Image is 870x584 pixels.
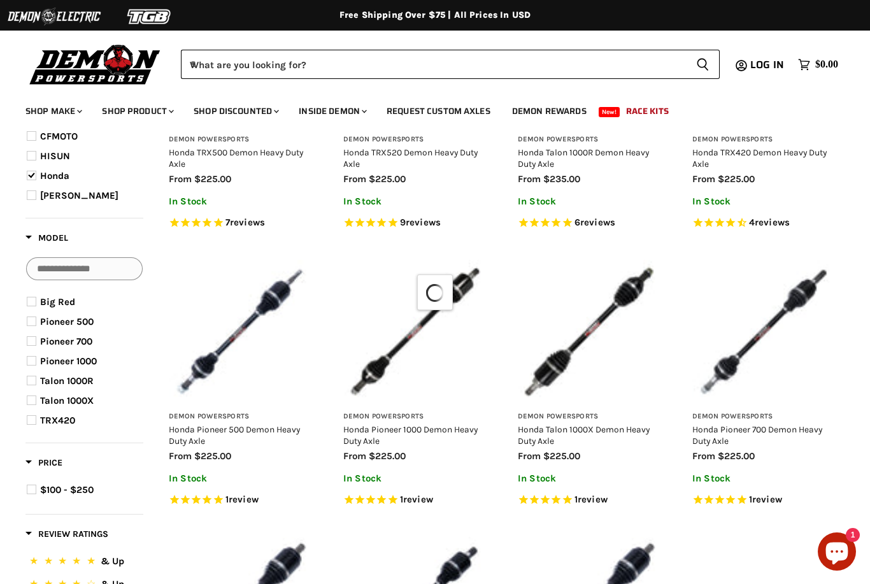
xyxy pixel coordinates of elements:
[343,424,478,446] a: Honda Pioneer 1000 Demon Heavy Duty Axle
[343,147,478,169] a: Honda TRX520 Demon Heavy Duty Axle
[752,494,782,506] span: review
[102,4,197,29] img: TGB Logo 2
[169,260,311,402] img: Honda Pioneer 500 Demon Heavy Duty Axle
[749,217,790,229] span: 4 reviews
[518,173,541,185] span: from
[169,412,311,422] h3: Demon Powersports
[518,494,660,507] span: Rated 5.0 out of 5 stars 1 reviews
[25,529,108,539] span: Review Ratings
[40,150,70,162] span: HISUN
[194,450,231,462] span: $225.00
[25,232,68,248] button: Filter by Model
[25,457,62,468] span: Price
[578,494,608,506] span: review
[27,553,142,572] button: 5 Stars.
[518,217,660,230] span: Rated 5.0 out of 5 stars 6 reviews
[745,59,792,71] a: Log in
[518,424,650,446] a: Honda Talon 1000X Demon Heavy Duty Axle
[169,450,192,462] span: from
[377,98,500,124] a: Request Custom Axles
[400,494,433,506] span: 1 reviews
[169,494,311,507] span: Rated 5.0 out of 5 stars 1 reviews
[230,217,265,229] span: reviews
[599,107,620,117] span: New!
[343,260,486,402] a: Honda Pioneer 1000 Demon Heavy Duty Axle
[6,4,102,29] img: Demon Electric Logo 2
[225,217,265,229] span: 7 reviews
[181,50,686,79] input: When autocomplete results are available use up and down arrows to review and enter to select
[40,190,118,201] span: [PERSON_NAME]
[169,196,311,207] p: In Stock
[580,217,615,229] span: reviews
[692,135,835,145] h3: Demon Powersports
[101,555,124,567] span: & Up
[574,217,615,229] span: 6 reviews
[543,450,580,462] span: $225.00
[518,412,660,422] h3: Demon Powersports
[755,217,790,229] span: reviews
[343,196,486,207] p: In Stock
[40,415,75,426] span: TRX420
[343,494,486,507] span: Rated 5.0 out of 5 stars 1 reviews
[369,173,406,185] span: $225.00
[815,59,838,71] span: $0.00
[750,57,784,73] span: Log in
[169,173,192,185] span: from
[343,412,486,422] h3: Demon Powersports
[40,316,94,327] span: Pioneer 500
[792,55,845,74] a: $0.00
[692,450,715,462] span: from
[40,375,94,387] span: Talon 1000R
[692,424,822,446] a: Honda Pioneer 700 Demon Heavy Duty Axle
[686,50,720,79] button: Search
[343,217,486,230] span: Rated 4.8 out of 5 stars 9 reviews
[16,98,90,124] a: Shop Make
[617,98,678,124] a: Race Kits
[343,473,486,484] p: In Stock
[181,50,720,79] form: Product
[40,355,97,367] span: Pioneer 1000
[169,217,311,230] span: Rated 5.0 out of 5 stars 7 reviews
[194,173,231,185] span: $225.00
[718,173,755,185] span: $225.00
[25,528,108,544] button: Filter by Review Ratings
[25,457,62,473] button: Filter by Price
[343,173,366,185] span: from
[229,494,259,506] span: review
[518,450,541,462] span: from
[25,41,165,87] img: Demon Powersports
[403,494,433,506] span: review
[40,336,92,347] span: Pioneer 700
[518,196,660,207] p: In Stock
[40,296,75,308] span: Big Red
[814,532,860,574] inbox-online-store-chat: Shopify online store chat
[40,131,78,142] span: CFMOTO
[169,473,311,484] p: In Stock
[92,98,182,124] a: Shop Product
[343,450,366,462] span: from
[692,147,827,169] a: Honda TRX420 Demon Heavy Duty Axle
[225,494,259,506] span: 1 reviews
[518,147,649,169] a: Honda Talon 1000R Demon Heavy Duty Axle
[369,450,406,462] span: $225.00
[574,494,608,506] span: 1 reviews
[169,147,303,169] a: Honda TRX500 Demon Heavy Duty Axle
[518,260,660,402] a: Honda Talon 1000X Demon Heavy Duty Axle
[184,98,287,124] a: Shop Discounted
[406,217,441,229] span: reviews
[25,232,68,243] span: Model
[169,424,300,446] a: Honda Pioneer 500 Demon Heavy Duty Axle
[400,217,441,229] span: 9 reviews
[40,484,94,495] span: $100 - $250
[518,135,660,145] h3: Demon Powersports
[16,93,835,124] ul: Main menu
[169,135,311,145] h3: Demon Powersports
[692,412,835,422] h3: Demon Powersports
[26,257,143,280] input: Search Options
[692,260,835,402] img: Honda Pioneer 700 Demon Heavy Duty Axle
[692,196,835,207] p: In Stock
[503,98,596,124] a: Demon Rewards
[749,494,782,506] span: 1 reviews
